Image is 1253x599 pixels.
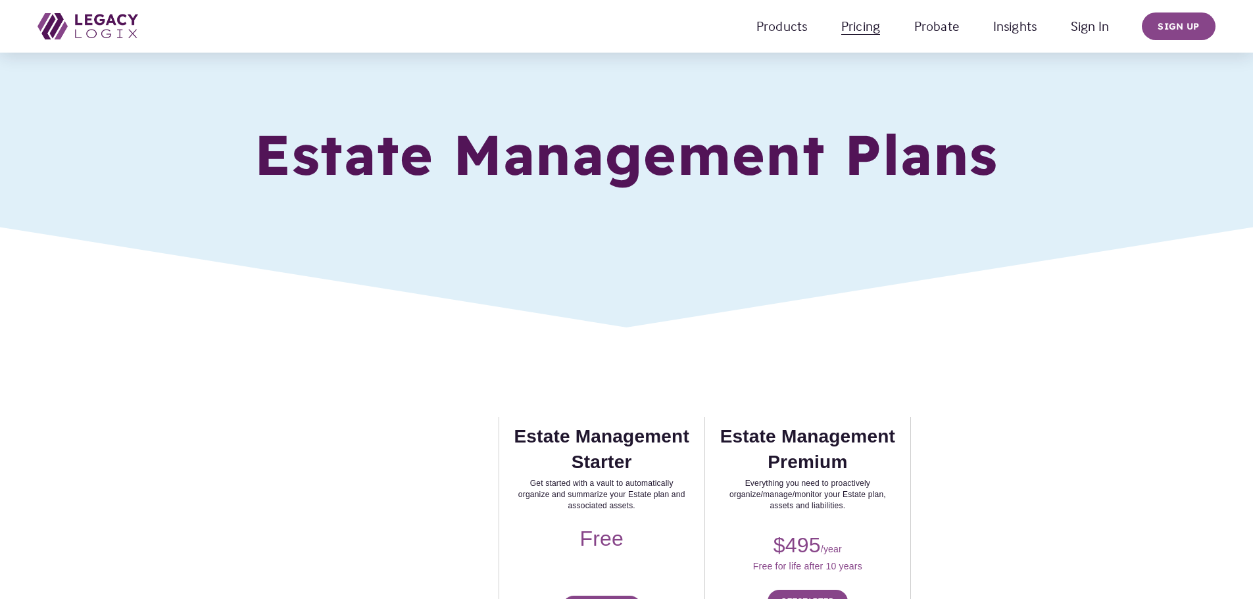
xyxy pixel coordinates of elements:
[1071,14,1109,37] a: Sign In
[914,14,959,37] a: Probate
[579,527,624,550] span: Free
[499,417,704,521] th: Estate Management Starter
[774,533,821,557] span: $495
[185,122,1067,186] h1: Estate Management Plans
[704,417,910,521] th: Estate Management Premium
[715,531,900,573] div: /year Free for life after 10 years
[37,13,138,39] img: Legacy Logix
[729,479,886,510] span: Everything you need to proactively organize/manage/monitor your Estate plan, assets and liabilities.
[756,14,808,37] a: folder dropdown
[841,16,880,36] span: Pricing
[756,16,808,36] span: Products
[841,14,880,37] a: folder dropdown
[993,14,1037,37] a: Insights
[518,479,685,510] span: Get started with a vault to automatically organize and summarize your Estate plan and associated ...
[1142,12,1216,40] a: Sign up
